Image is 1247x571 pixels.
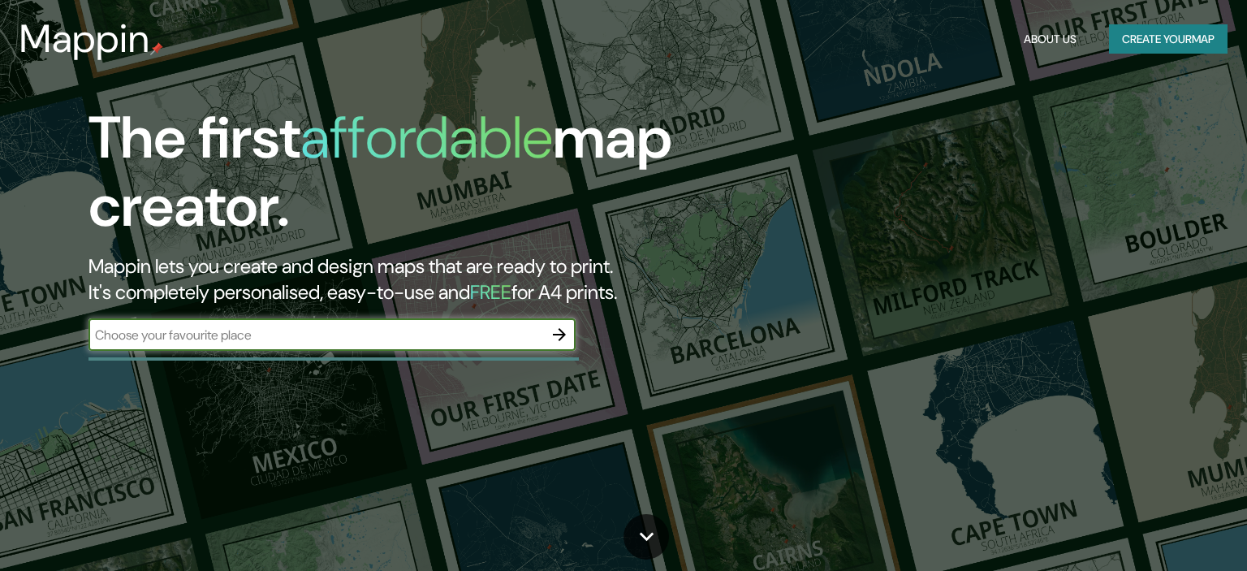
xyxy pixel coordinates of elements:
[88,253,712,305] h2: Mappin lets you create and design maps that are ready to print. It's completely personalised, eas...
[300,100,553,175] h1: affordable
[88,104,712,253] h1: The first map creator.
[88,326,543,344] input: Choose your favourite place
[1017,24,1083,54] button: About Us
[470,279,511,305] h5: FREE
[1102,508,1229,553] iframe: Help widget launcher
[150,42,163,55] img: mappin-pin
[1109,24,1228,54] button: Create yourmap
[19,16,150,62] h3: Mappin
